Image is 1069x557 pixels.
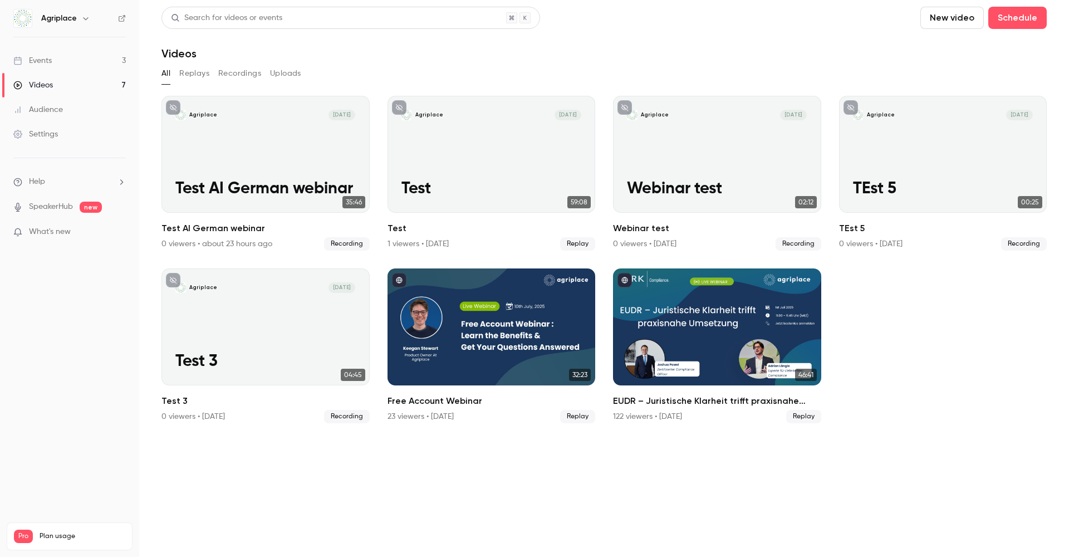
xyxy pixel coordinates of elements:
[218,65,261,82] button: Recordings
[401,180,581,199] p: Test
[324,410,370,423] span: Recording
[161,268,370,423] li: Test 3
[560,410,595,423] span: Replay
[161,238,272,250] div: 0 viewers • about 23 hours ago
[1001,237,1047,251] span: Recording
[613,394,821,408] h2: EUDR – Juristische Klarheit trifft praxisnahe Umsetzung
[388,222,596,235] h2: Test
[112,227,126,237] iframe: Noticeable Trigger
[388,268,596,423] a: 32:23Free Account Webinar23 viewers • [DATE]Replay
[29,226,71,238] span: What's new
[613,411,682,422] div: 122 viewers • [DATE]
[328,110,355,120] span: [DATE]
[613,268,821,423] a: 46:41EUDR – Juristische Klarheit trifft praxisnahe Umsetzung122 viewers • [DATE]Replay
[388,96,596,251] a: Test Agriplace[DATE]Test59:08Test1 viewers • [DATE]Replay
[388,394,596,408] h2: Free Account Webinar
[560,237,595,251] span: Replay
[920,7,984,29] button: New video
[617,273,632,287] button: published
[613,222,821,235] h2: Webinar test
[80,202,102,213] span: new
[13,55,52,66] div: Events
[175,353,355,372] p: Test 3
[613,268,821,423] li: EUDR – Juristische Klarheit trifft praxisnahe Umsetzung
[392,273,406,287] button: published
[780,110,807,120] span: [DATE]
[328,282,355,293] span: [DATE]
[795,369,817,381] span: 46:41
[988,7,1047,29] button: Schedule
[613,96,821,251] a: Webinar test Agriplace[DATE]Webinar test02:12Webinar test0 viewers • [DATE]Recording
[1006,110,1033,120] span: [DATE]
[175,180,355,199] p: Test AI German webinar
[641,111,669,119] p: Agriplace
[29,201,73,213] a: SpeakerHub
[613,96,821,251] li: Webinar test
[627,180,807,199] p: Webinar test
[161,222,370,235] h2: Test AI German webinar
[839,96,1047,251] li: TEst 5
[13,80,53,91] div: Videos
[189,284,217,291] p: Agriplace
[839,96,1047,251] a: TEst 5Agriplace[DATE]TEst 500:25TEst 50 viewers • [DATE]Recording
[161,411,225,422] div: 0 viewers • [DATE]
[795,196,817,208] span: 02:12
[13,129,58,140] div: Settings
[161,47,197,60] h1: Videos
[324,237,370,251] span: Recording
[853,180,1033,199] p: TEst 5
[567,196,591,208] span: 59:08
[161,96,370,251] a: Test AI German webinarAgriplace[DATE]Test AI German webinar35:46Test AI German webinar0 viewers •...
[14,530,33,543] span: Pro
[175,282,186,293] img: Test 3
[175,110,186,120] img: Test AI German webinar
[161,268,370,423] a: Test 3Agriplace[DATE]Test 304:45Test 30 viewers • [DATE]Recording
[388,411,454,422] div: 23 viewers • [DATE]
[569,369,591,381] span: 32:23
[166,273,180,287] button: unpublished
[166,100,180,115] button: unpublished
[161,7,1047,550] section: Videos
[555,110,581,120] span: [DATE]
[388,238,449,250] div: 1 viewers • [DATE]
[40,532,125,541] span: Plan usage
[341,369,365,381] span: 04:45
[171,12,282,24] div: Search for videos or events
[627,110,638,120] img: Webinar test
[867,111,895,119] p: Agriplace
[179,65,209,82] button: Replays
[853,110,864,120] img: TEst 5
[161,96,1047,423] ul: Videos
[161,65,170,82] button: All
[415,111,443,119] p: Agriplace
[388,96,596,251] li: Test
[1018,196,1042,208] span: 00:25
[189,111,217,119] p: Agriplace
[844,100,858,115] button: unpublished
[13,104,63,115] div: Audience
[161,96,370,251] li: Test AI German webinar
[14,9,32,27] img: Agriplace
[388,268,596,423] li: Free Account Webinar
[839,222,1047,235] h2: TEst 5
[13,176,126,188] li: help-dropdown-opener
[161,394,370,408] h2: Test 3
[617,100,632,115] button: unpublished
[270,65,301,82] button: Uploads
[41,13,77,24] h6: Agriplace
[776,237,821,251] span: Recording
[342,196,365,208] span: 35:46
[401,110,412,120] img: Test
[29,176,45,188] span: Help
[392,100,406,115] button: unpublished
[613,238,676,250] div: 0 viewers • [DATE]
[786,410,821,423] span: Replay
[839,238,903,250] div: 0 viewers • [DATE]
